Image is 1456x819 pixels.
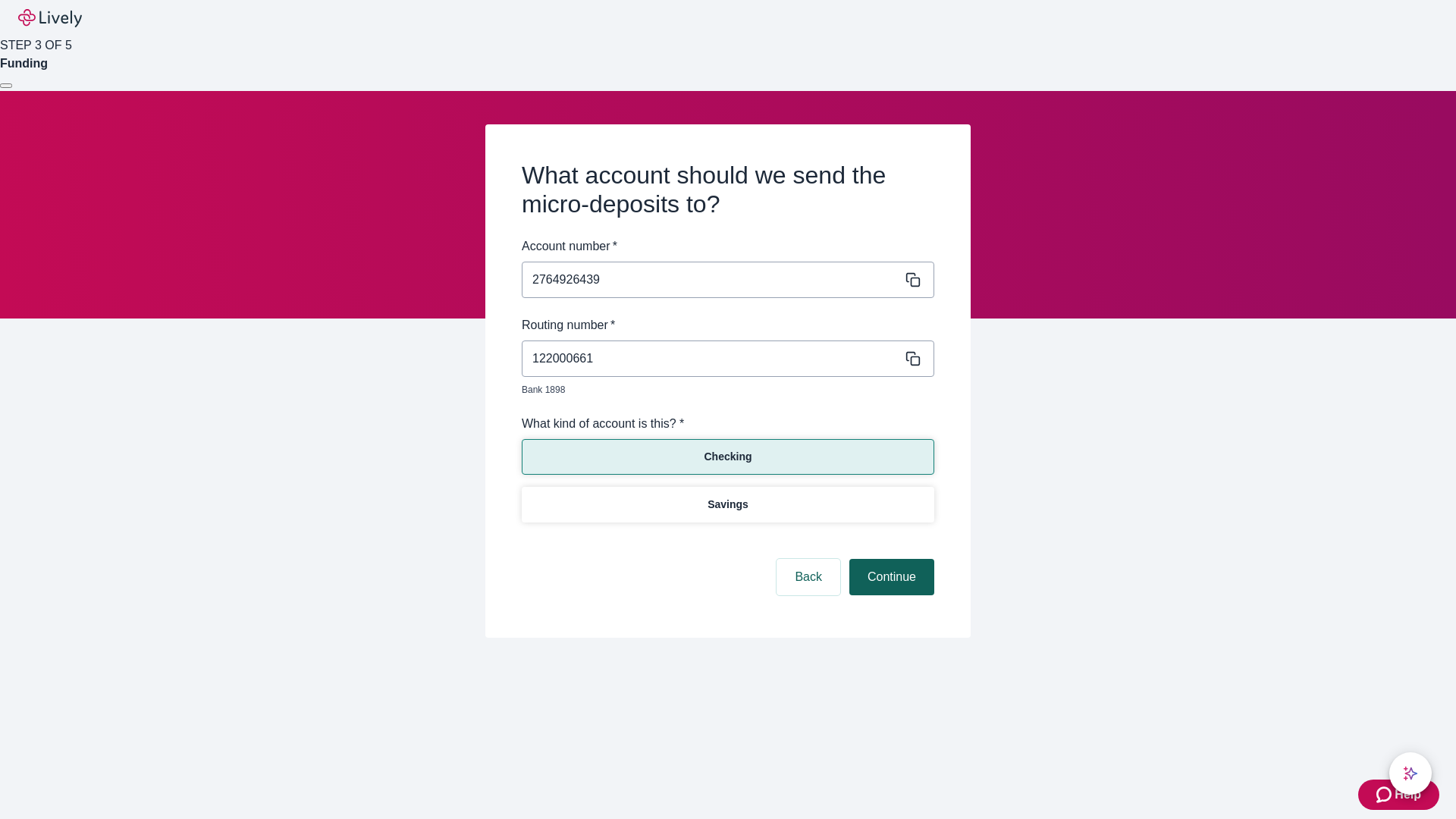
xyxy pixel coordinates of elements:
[522,415,684,433] label: What kind of account is this? *
[777,559,840,595] button: Back
[905,351,921,366] svg: Copy to clipboard
[522,383,924,397] p: Bank 1898
[1403,766,1418,781] svg: Lively AI Assistant
[522,161,934,219] h2: What account should we send the micro-deposits to?
[902,348,924,369] button: Copy message content to clipboard
[905,272,921,287] svg: Copy to clipboard
[1376,786,1395,804] svg: Zendesk support icon
[1389,752,1432,795] button: chat
[849,559,934,595] button: Continue
[18,9,82,27] img: Lively
[704,449,752,465] p: Checking
[522,237,617,256] label: Account number
[522,439,934,475] button: Checking
[1358,780,1439,810] button: Zendesk support iconHelp
[708,497,748,513] p: Savings
[1395,786,1421,804] span: Help
[902,269,924,290] button: Copy message content to clipboard
[522,487,934,522] button: Savings
[522,316,615,334] label: Routing number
